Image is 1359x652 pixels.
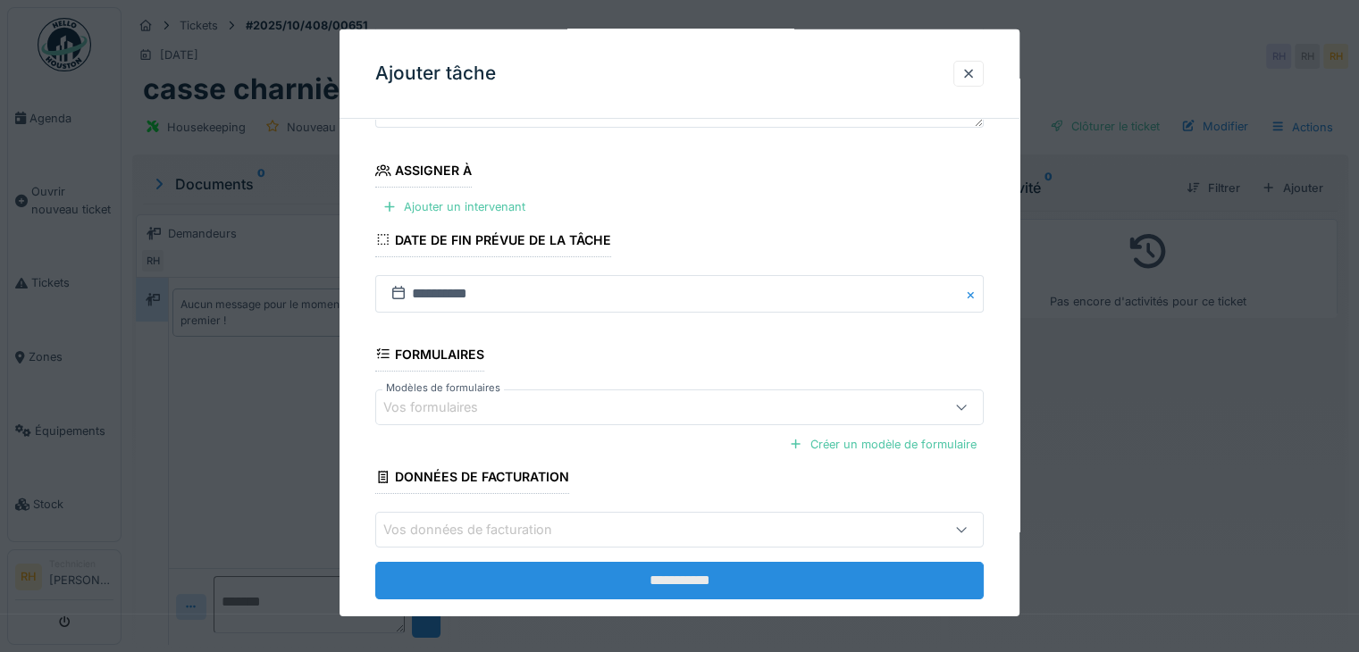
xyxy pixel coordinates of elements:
[375,157,472,188] div: Assigner à
[375,341,484,372] div: Formulaires
[383,397,503,417] div: Vos formulaires
[382,380,504,396] label: Modèles de formulaires
[782,432,984,456] div: Créer un modèle de formulaire
[964,275,984,313] button: Close
[383,520,577,539] div: Vos données de facturation
[375,464,569,494] div: Données de facturation
[375,195,533,219] div: Ajouter un intervenant
[375,63,496,85] h3: Ajouter tâche
[375,226,611,256] div: Date de fin prévue de la tâche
